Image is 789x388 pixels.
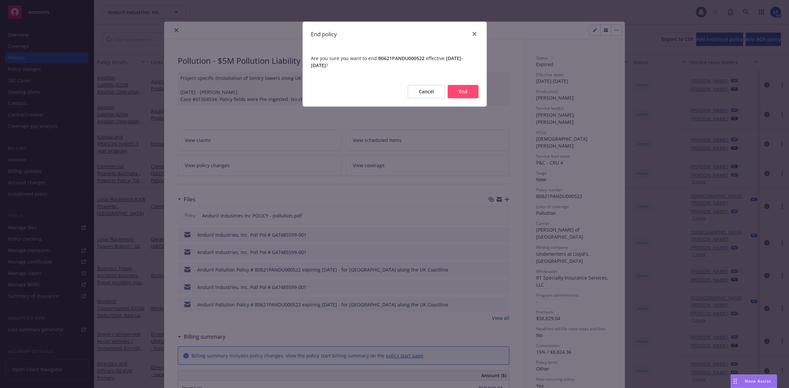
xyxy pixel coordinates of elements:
span: Nova Assist [745,378,771,384]
button: End [448,85,478,98]
a: close [470,30,478,38]
div: Drag to move [731,375,739,388]
button: Nova Assist [731,375,777,388]
span: B0621PANDU000522 [378,55,425,61]
span: [DATE] - [DATE] [311,55,463,68]
h1: End policy [311,30,337,39]
button: Cancel [408,85,445,98]
span: Are you sure you want to end effective ? [303,47,487,77]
